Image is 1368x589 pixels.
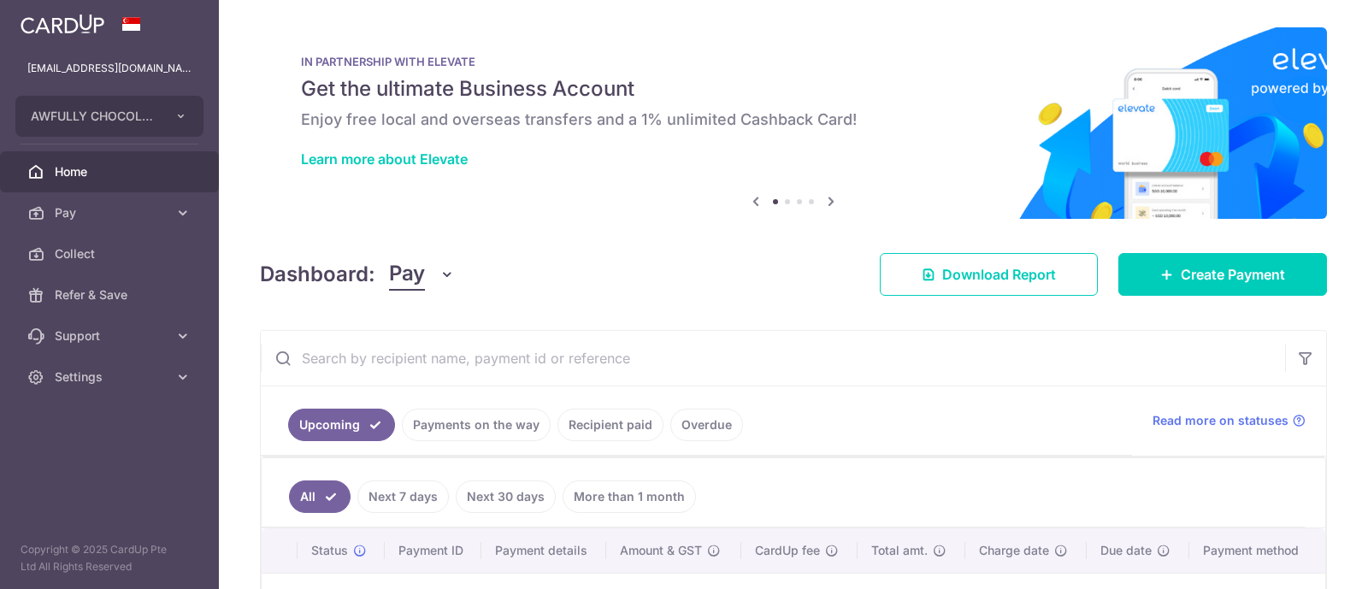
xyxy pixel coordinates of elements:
img: CardUp [21,14,104,34]
span: Amount & GST [620,542,702,559]
h6: Enjoy free local and overseas transfers and a 1% unlimited Cashback Card! [301,109,1286,130]
span: Due date [1100,542,1152,559]
th: Payment ID [385,528,481,573]
span: AWFULLY CHOCOLATE PTE LTD [31,108,157,125]
span: Settings [55,368,168,386]
th: Payment method [1189,528,1325,573]
a: More than 1 month [563,480,696,513]
a: Payments on the way [402,409,551,441]
a: Next 7 days [357,480,449,513]
a: Next 30 days [456,480,556,513]
a: Learn more about Elevate [301,150,468,168]
span: Refer & Save [55,286,168,303]
span: CardUp fee [755,542,820,559]
p: [EMAIL_ADDRESS][DOMAIN_NAME] [27,60,192,77]
th: Payment details [481,528,607,573]
a: Overdue [670,409,743,441]
span: Read more on statuses [1153,412,1288,429]
span: Charge date [979,542,1049,559]
h5: Get the ultimate Business Account [301,75,1286,103]
img: Renovation banner [260,27,1327,219]
a: All [289,480,351,513]
span: Total amt. [871,542,928,559]
button: Pay [389,258,455,291]
span: Download Report [942,264,1056,285]
a: Download Report [880,253,1098,296]
span: Home [55,163,168,180]
span: Pay [55,204,168,221]
span: Create Payment [1181,264,1285,285]
span: Collect [55,245,168,262]
span: Pay [389,258,425,291]
a: Recipient paid [557,409,663,441]
a: Create Payment [1118,253,1327,296]
p: IN PARTNERSHIP WITH ELEVATE [301,55,1286,68]
span: Support [55,327,168,345]
button: AWFULLY CHOCOLATE PTE LTD [15,96,203,137]
span: Status [311,542,348,559]
h4: Dashboard: [260,259,375,290]
a: Upcoming [288,409,395,441]
a: Read more on statuses [1153,412,1306,429]
input: Search by recipient name, payment id or reference [261,331,1285,386]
